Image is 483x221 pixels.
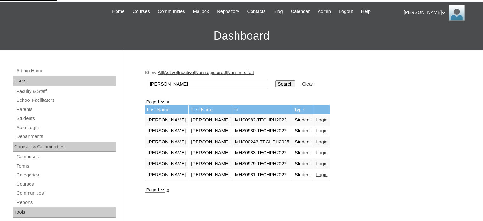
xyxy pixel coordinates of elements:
span: Courses [132,8,150,15]
a: Login [316,161,327,166]
td: [PERSON_NAME] [145,159,189,169]
td: [PERSON_NAME] [145,126,189,136]
span: Mailbox [193,8,209,15]
div: Show: | | | | [145,69,459,92]
input: Search [275,80,295,87]
a: Active [164,70,177,75]
span: Blog [273,8,283,15]
a: Non-enrolled [227,70,254,75]
td: MHS0981-TECHPH2022 [232,169,292,180]
a: Login [316,128,327,133]
span: Logout [339,8,353,15]
a: Blog [270,8,286,15]
td: Student [292,115,313,126]
a: Courses [16,180,116,188]
a: Non-registered [195,70,226,75]
a: School Facilitators [16,96,116,104]
td: MHS00243-TECHPH2025 [232,137,292,148]
img: Ariane Ebuen [449,5,465,21]
a: Admin [314,8,334,15]
a: Courses [129,8,153,15]
td: Student [292,148,313,158]
td: [PERSON_NAME] [145,148,189,158]
div: [PERSON_NAME] [404,5,477,21]
a: Calendar [288,8,313,15]
a: Login [316,139,327,144]
span: Help [361,8,371,15]
td: [PERSON_NAME] [189,126,232,136]
td: Student [292,169,313,180]
div: Courses & Communities [13,142,116,152]
a: Parents [16,106,116,114]
span: Calendar [291,8,310,15]
a: Communities [155,8,188,15]
a: All [158,70,163,75]
td: MHS0979-TECHPH2022 [232,159,292,169]
div: Users [13,76,116,86]
a: Help [358,8,374,15]
a: Admin Home [16,67,116,75]
td: Student [292,159,313,169]
a: Clear [302,81,313,86]
a: Login [316,117,327,122]
a: Categories [16,171,116,179]
a: » [167,99,169,104]
a: Inactive [178,70,194,75]
td: Type [292,105,313,114]
a: Departments [16,133,116,141]
a: Login [316,172,327,177]
td: [PERSON_NAME] [189,148,232,158]
td: [PERSON_NAME] [189,159,232,169]
a: Terms [16,162,116,170]
span: Contacts [247,8,265,15]
td: Id [232,105,292,114]
td: Student [292,126,313,136]
a: Students [16,114,116,122]
td: First Name [189,105,232,114]
div: Tools [13,207,116,218]
td: Last Name [145,105,189,114]
a: Repository [214,8,242,15]
a: Mailbox [190,8,212,15]
td: [PERSON_NAME] [189,115,232,126]
td: [PERSON_NAME] [189,169,232,180]
a: Auto Login [16,124,116,132]
td: MHS0983-TECHPH2022 [232,148,292,158]
a: Faculty & Staff [16,87,116,95]
a: Logout [336,8,356,15]
td: [PERSON_NAME] [145,115,189,126]
td: [PERSON_NAME] [145,169,189,180]
td: MHS0982-TECHPH2022 [232,115,292,126]
a: Home [109,8,128,15]
td: [PERSON_NAME] [145,137,189,148]
a: » [167,187,169,192]
input: Search [149,80,268,88]
h3: Dashboard [3,22,480,50]
a: Reports [16,198,116,206]
a: Login [316,150,327,155]
span: Admin [318,8,331,15]
a: Campuses [16,153,116,161]
td: Student [292,137,313,148]
span: Home [112,8,124,15]
a: Communities [16,189,116,197]
td: [PERSON_NAME] [189,137,232,148]
span: Communities [158,8,185,15]
a: Contacts [244,8,269,15]
td: MHS0980-TECHPH2022 [232,126,292,136]
span: Repository [217,8,239,15]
